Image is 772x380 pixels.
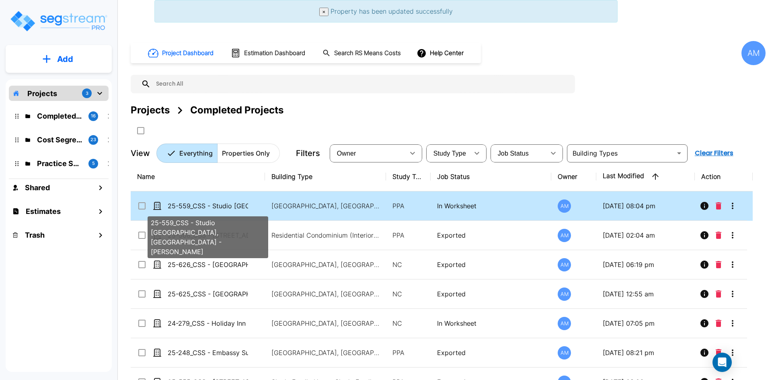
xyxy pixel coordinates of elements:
[131,103,170,117] div: Projects
[131,147,150,159] p: View
[696,198,712,214] button: Info
[603,230,688,240] p: [DATE] 02:04 am
[6,47,112,71] button: Add
[558,258,571,271] div: AM
[712,345,725,361] button: Delete
[322,9,326,15] span: ×
[392,348,424,357] p: PPA
[91,113,96,119] p: 16
[558,229,571,242] div: AM
[26,206,61,217] h1: Estimates
[271,318,380,328] p: [GEOGRAPHIC_DATA], [GEOGRAPHIC_DATA]
[334,49,401,58] h1: Search RS Means Costs
[296,147,320,159] p: Filters
[712,198,725,214] button: Delete
[392,260,424,269] p: NC
[190,103,283,117] div: Completed Projects
[228,45,310,62] button: Estimation Dashboard
[431,162,552,191] th: Job Status
[603,348,688,357] p: [DATE] 08:21 pm
[492,142,545,164] div: Select
[712,227,725,243] button: Delete
[37,111,82,121] p: Completed Projects
[145,44,218,62] button: Project Dashboard
[712,315,725,331] button: Delete
[415,45,467,61] button: Help Center
[337,150,356,157] span: Owner
[179,148,213,158] p: Everything
[603,289,688,299] p: [DATE] 12:55 am
[673,148,685,159] button: Open
[392,230,424,240] p: PPA
[558,199,571,213] div: AM
[433,150,466,157] span: Study Type
[168,201,248,211] p: 25-559_CSS - Studio [GEOGRAPHIC_DATA], [GEOGRAPHIC_DATA] - [PERSON_NAME]
[86,90,88,97] p: 3
[271,260,380,269] p: [GEOGRAPHIC_DATA], [GEOGRAPHIC_DATA]
[695,162,753,191] th: Action
[558,288,571,301] div: AM
[392,201,424,211] p: PPA
[696,227,712,243] button: Info
[696,257,712,273] button: Info
[437,230,545,240] p: Exported
[222,148,270,158] p: Properties Only
[168,260,248,269] p: 25-626_CSS - [GEOGRAPHIC_DATA] [GEOGRAPHIC_DATA], [GEOGRAPHIC_DATA] - Greens Group 11 LLC - [PERS...
[37,134,82,145] p: Cost Segregation Studies
[9,10,108,33] img: Logo
[725,345,741,361] button: More-Options
[603,318,688,328] p: [DATE] 07:05 pm
[437,348,545,357] p: Exported
[90,136,96,143] p: 23
[37,158,82,169] p: Practice Samples
[569,148,672,159] input: Building Types
[712,257,725,273] button: Delete
[244,49,305,58] h1: Estimation Dashboard
[331,7,453,15] span: Property has been updated successfully
[712,353,732,372] div: Open Intercom Messenger
[319,45,405,61] button: Search RS Means Costs
[217,144,280,163] button: Properties Only
[558,317,571,330] div: AM
[168,348,248,357] p: 25-248_CSS - Embassy Suites [GEOGRAPHIC_DATA], [GEOGRAPHIC_DATA] - BMI Hospitality Mgmt - [PERSON...
[741,41,766,65] div: AM
[392,318,424,328] p: NC
[92,160,95,167] p: 5
[725,227,741,243] button: More-Options
[603,201,688,211] p: [DATE] 08:04 pm
[603,260,688,269] p: [DATE] 06:19 pm
[596,162,695,191] th: Last Modified
[265,162,386,191] th: Building Type
[428,142,469,164] div: Select
[696,315,712,331] button: Info
[558,346,571,359] div: AM
[156,144,280,163] div: Platform
[386,162,431,191] th: Study Type
[271,289,380,299] p: [GEOGRAPHIC_DATA], [GEOGRAPHIC_DATA]
[151,218,265,257] p: 25-559_CSS - Studio [GEOGRAPHIC_DATA], [GEOGRAPHIC_DATA] - [PERSON_NAME]
[498,150,529,157] span: Job Status
[25,230,45,240] h1: Trash
[27,88,57,99] p: Projects
[319,8,329,16] button: Close
[156,144,218,163] button: Everything
[331,142,404,164] div: Select
[271,201,380,211] p: [GEOGRAPHIC_DATA], [GEOGRAPHIC_DATA]
[725,286,741,302] button: More-Options
[712,286,725,302] button: Delete
[57,53,73,65] p: Add
[131,162,265,191] th: Name
[725,257,741,273] button: More-Options
[437,260,545,269] p: Exported
[437,289,545,299] p: Exported
[725,315,741,331] button: More-Options
[696,286,712,302] button: Info
[437,201,545,211] p: In Worksheet
[151,75,571,93] input: Search All
[133,123,149,139] button: SelectAll
[725,198,741,214] button: More-Options
[162,49,214,58] h1: Project Dashboard
[392,289,424,299] p: NC
[168,289,248,299] p: 25-625_CSS - [GEOGRAPHIC_DATA] [GEOGRAPHIC_DATA], [GEOGRAPHIC_DATA] - Greens Group 11 LLC (Renova...
[271,230,380,240] p: Residential Condominium (Interior Only)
